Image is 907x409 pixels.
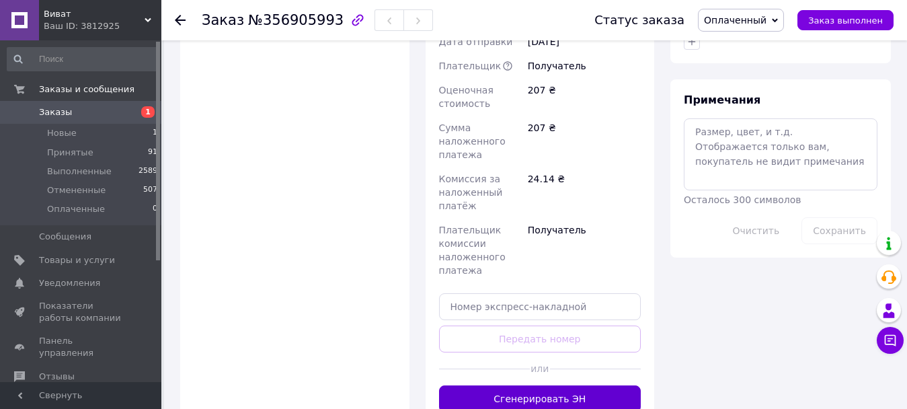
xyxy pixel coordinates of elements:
div: 207 ₴ [525,78,643,116]
span: 2589 [139,165,157,178]
span: Показатели работы компании [39,300,124,324]
span: Товары и услуги [39,254,115,266]
span: Оплаченный [704,15,766,26]
span: Плательщик комиссии наложенного платежа [439,225,506,276]
div: Получатель [525,54,643,78]
span: 1 [153,127,157,139]
span: Комиссия за наложенный платёж [439,174,503,211]
span: Отмененные [47,184,106,196]
span: Выполненные [47,165,112,178]
div: 24.14 ₴ [525,167,643,218]
span: Заказ выполнен [808,15,883,26]
span: 0 [153,203,157,215]
span: или [530,362,550,375]
span: Заказы и сообщения [39,83,134,96]
span: Виват [44,8,145,20]
span: Оплаченные [47,203,105,215]
span: 91 [148,147,157,159]
input: Номер экспресс-накладной [439,293,641,320]
span: Сообщения [39,231,91,243]
span: Примечания [684,94,760,106]
span: Плательщик [439,61,502,71]
div: 207 ₴ [525,116,643,167]
span: Отзывы [39,371,75,383]
span: Уведомления [39,277,100,289]
span: 1 [141,106,155,118]
button: Чат с покупателем [877,327,904,354]
div: Ваш ID: 3812925 [44,20,161,32]
span: Принятые [47,147,93,159]
div: Получатель [525,218,643,283]
div: Вернуться назад [175,13,186,27]
span: №356905993 [248,12,344,28]
span: 507 [143,184,157,196]
span: Панель управления [39,335,124,359]
span: Сумма наложенного платежа [439,122,506,160]
button: Заказ выполнен [797,10,894,30]
span: Заказ [202,12,244,28]
span: Осталось 300 символов [684,194,801,205]
div: [DATE] [525,30,643,54]
span: Новые [47,127,77,139]
span: Дата отправки [439,36,513,47]
span: Заказы [39,106,72,118]
span: Оценочная стоимость [439,85,494,109]
div: Статус заказа [594,13,684,27]
input: Поиск [7,47,159,71]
